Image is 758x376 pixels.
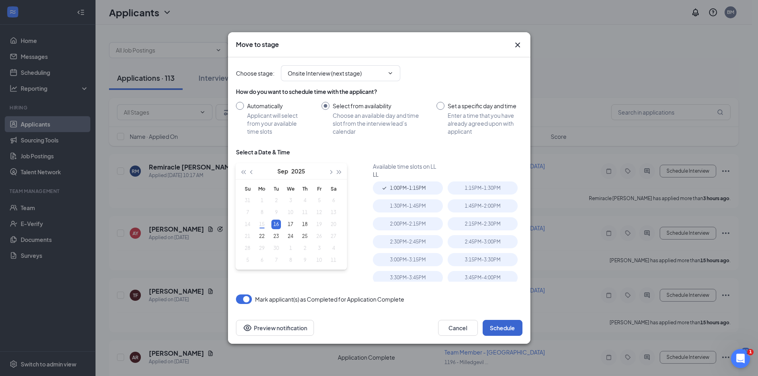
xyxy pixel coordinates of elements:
div: Select a Date & Time [236,148,290,156]
svg: Cross [513,40,522,50]
button: 2025 [291,163,305,179]
span: Mark applicant(s) as Completed for Application Complete [255,294,404,304]
div: 1:00PM - 1:15PM [373,181,443,195]
span: 1 [747,349,754,355]
td: 2025-09-18 [298,218,312,230]
button: Schedule [483,320,522,336]
div: 17 [286,220,295,229]
div: 18 [300,220,310,229]
th: Fr [312,183,326,195]
div: 2:30PM - 2:45PM [373,235,443,248]
td: 2025-09-23 [269,230,283,242]
div: 1:30PM - 1:45PM [373,199,443,212]
div: 25 [300,232,310,241]
button: Close [513,40,522,50]
td: 2025-09-22 [255,230,269,242]
td: 2025-09-25 [298,230,312,242]
svg: ChevronDown [387,70,394,76]
td: 2025-09-16 [269,218,283,230]
div: 22 [257,232,267,241]
button: Sep [277,163,288,179]
div: 1:45PM - 2:00PM [448,199,518,212]
div: LL [373,170,522,178]
iframe: Intercom live chat [731,349,750,368]
td: 2025-09-24 [283,230,298,242]
div: 2:45PM - 3:00PM [448,235,518,248]
div: How do you want to schedule time with the applicant? [236,88,522,95]
th: We [283,183,298,195]
h3: Move to stage [236,40,279,49]
div: 1:15PM - 1:30PM [448,181,518,195]
th: Sa [326,183,341,195]
div: 3:00PM - 3:15PM [373,253,443,266]
svg: Eye [243,323,252,333]
svg: Checkmark [381,185,388,191]
div: 2:15PM - 2:30PM [448,217,518,230]
div: 3:30PM - 3:45PM [373,271,443,284]
th: Th [298,183,312,195]
div: Available time slots on LL [373,162,522,170]
div: 24 [286,232,295,241]
div: 3:45PM - 4:00PM [448,271,518,284]
button: Preview notificationEye [236,320,314,336]
div: 3:15PM - 3:30PM [448,253,518,266]
div: 2:00PM - 2:15PM [373,217,443,230]
span: Choose stage : [236,69,275,78]
div: 16 [271,220,281,229]
div: 23 [271,232,281,241]
td: 2025-09-17 [283,218,298,230]
th: Su [240,183,255,195]
th: Tu [269,183,283,195]
th: Mo [255,183,269,195]
button: Cancel [438,320,478,336]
